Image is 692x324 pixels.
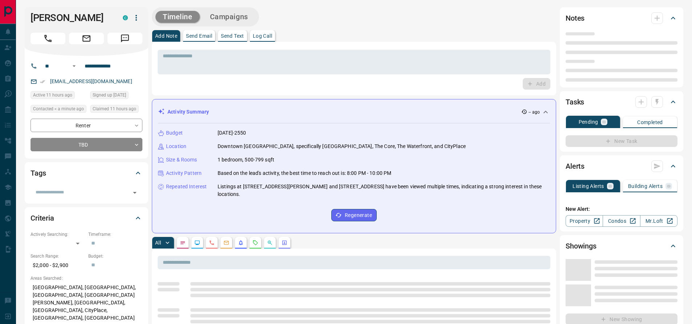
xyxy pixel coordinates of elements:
p: -- ago [529,109,540,115]
a: Condos [603,215,640,227]
svg: Email Verified [40,79,45,84]
button: Regenerate [331,209,377,221]
a: Property [566,215,603,227]
span: Call [31,33,65,44]
button: Open [130,188,140,198]
div: Fri Aug 15 2025 [31,105,86,115]
svg: Requests [252,240,258,246]
p: [GEOGRAPHIC_DATA], [GEOGRAPHIC_DATA], [GEOGRAPHIC_DATA], [GEOGRAPHIC_DATA][PERSON_NAME], [GEOGRAP... [31,282,142,324]
p: Timeframe: [88,231,142,238]
p: Listing Alerts [572,184,604,189]
button: Timeline [155,11,200,23]
h2: Showings [566,240,596,252]
h2: Notes [566,12,584,24]
div: Notes [566,9,677,27]
div: Renter [31,119,142,132]
p: Log Call [253,33,272,38]
p: Budget [166,129,183,137]
div: Sun May 25 2025 [90,91,142,101]
p: Activity Pattern [166,169,202,177]
span: Claimed 11 hours ago [93,105,136,112]
span: Message [108,33,142,44]
span: Contacted < a minute ago [33,105,84,112]
svg: Agent Actions [282,240,287,246]
div: condos.ca [123,15,128,20]
p: Send Text [221,33,244,38]
span: Active 11 hours ago [33,91,72,99]
p: Downtown [GEOGRAPHIC_DATA], specifically [GEOGRAPHIC_DATA], The Core, The Waterfront, and CityPlace [218,143,466,150]
button: Campaigns [203,11,255,23]
p: Activity Summary [167,108,209,116]
svg: Notes [180,240,186,246]
p: Repeated Interest [166,183,207,190]
div: Tasks [566,93,677,111]
div: Thu Aug 14 2025 [31,91,86,101]
a: [EMAIL_ADDRESS][DOMAIN_NAME] [50,78,132,84]
p: Size & Rooms [166,156,197,164]
p: Listings at [STREET_ADDRESS][PERSON_NAME] and [STREET_ADDRESS] have been viewed multiple times, i... [218,183,550,198]
h2: Tags [31,167,46,179]
p: All [155,240,161,245]
svg: Calls [209,240,215,246]
svg: Opportunities [267,240,273,246]
div: Thu Aug 14 2025 [90,105,142,115]
span: Email [69,33,104,44]
div: Showings [566,237,677,255]
p: Areas Searched: [31,275,142,282]
div: Tags [31,164,142,182]
a: Mr.Loft [640,215,677,227]
p: $2,000 - $2,900 [31,259,85,271]
span: Signed up [DATE] [93,91,126,99]
p: Completed [637,120,663,125]
p: Add Note [155,33,177,38]
p: Pending [579,119,598,124]
p: Actively Searching: [31,231,85,238]
p: Search Range: [31,253,85,259]
p: Send Email [186,33,212,38]
h2: Criteria [31,212,54,224]
p: New Alert: [566,205,677,213]
svg: Emails [223,240,229,246]
div: Activity Summary-- ago [158,105,550,119]
svg: Lead Browsing Activity [194,240,200,246]
p: [DATE]-2550 [218,129,246,137]
p: 1 bedroom, 500-799 sqft [218,156,274,164]
div: Criteria [31,209,142,227]
h2: Alerts [566,160,584,172]
p: Building Alerts [628,184,663,189]
svg: Listing Alerts [238,240,244,246]
h2: Tasks [566,96,584,108]
div: Alerts [566,157,677,175]
button: Open [70,62,78,70]
div: TBD [31,138,142,151]
p: Based on the lead's activity, the best time to reach out is: 8:00 PM - 10:00 PM [218,169,391,177]
p: Budget: [88,253,142,259]
p: Location [166,143,186,150]
h1: [PERSON_NAME] [31,12,112,24]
